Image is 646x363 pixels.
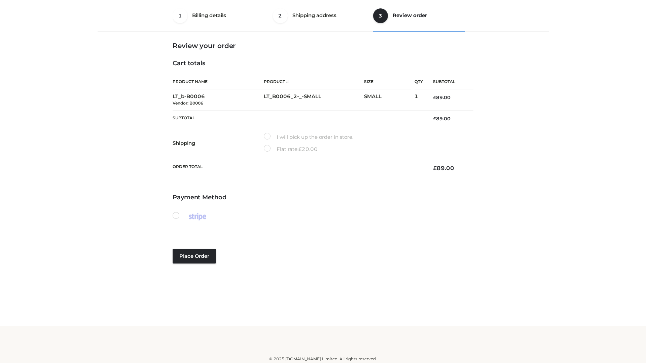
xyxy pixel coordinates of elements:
h4: Payment Method [173,194,473,201]
small: Vendor: B0006 [173,100,203,106]
label: Flat rate: [264,145,318,154]
button: Place order [173,249,216,264]
h4: Cart totals [173,60,473,67]
th: Product # [264,74,364,89]
th: Size [364,74,411,89]
h3: Review your order [173,42,473,50]
span: £ [433,165,437,171]
th: Product Name [173,74,264,89]
span: £ [298,146,302,152]
th: Qty [415,74,423,89]
td: LT_B0006_2-_-SMALL [264,89,364,111]
bdi: 89.00 [433,94,451,100]
th: Subtotal [423,74,473,89]
bdi: 89.00 [433,116,451,122]
th: Subtotal [173,110,423,127]
th: Order Total [173,159,423,177]
td: 1 [415,89,423,111]
td: SMALL [364,89,415,111]
span: £ [433,94,436,100]
bdi: 89.00 [433,165,454,171]
label: I will pick up the order in store. [264,133,353,142]
bdi: 20.00 [298,146,318,152]
span: £ [433,116,436,122]
div: © 2025 [DOMAIN_NAME] Limited. All rights reserved. [100,356,546,362]
td: LT_b-B0006 [173,89,264,111]
th: Shipping [173,127,264,159]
